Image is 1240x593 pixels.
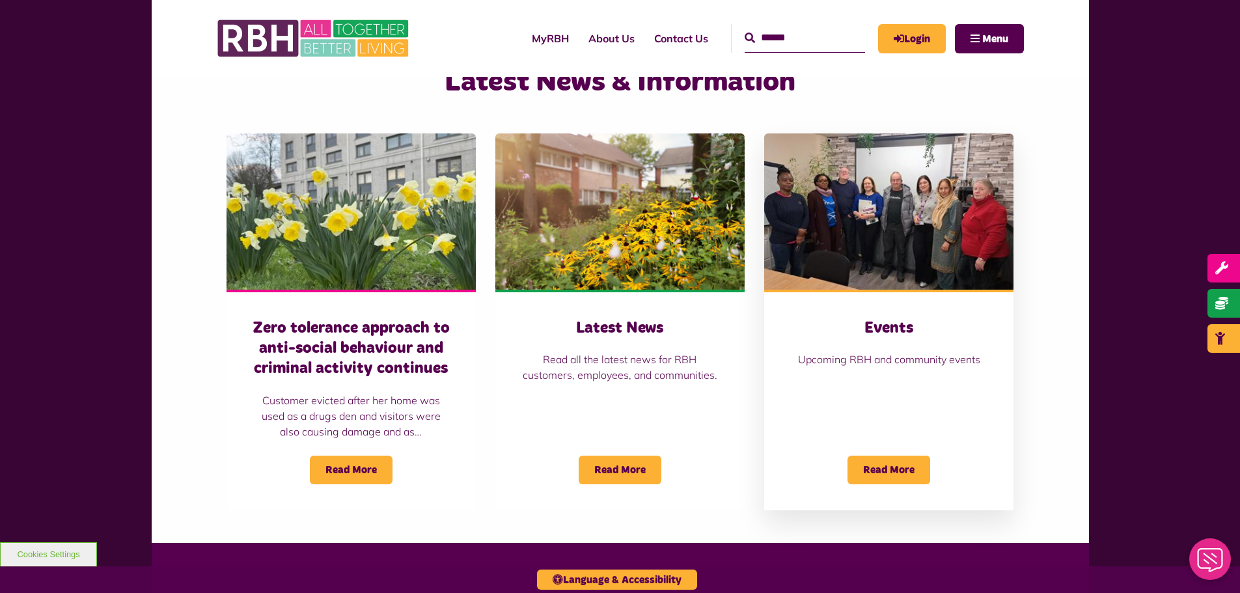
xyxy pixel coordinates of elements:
button: Language & Accessibility [537,570,697,590]
a: Contact Us [644,21,718,56]
span: Menu [982,34,1008,44]
img: Freehold [227,133,476,290]
input: Search [745,24,865,52]
img: RBH [217,13,412,64]
a: Zero tolerance approach to anti-social behaviour and criminal activity continues Customer evicted... [227,133,476,510]
img: SAZ MEDIA RBH HOUSING4 [495,133,745,290]
span: Read More [310,456,393,484]
p: Upcoming RBH and community events [790,352,987,367]
a: MyRBH [522,21,579,56]
iframe: Netcall Web Assistant for live chat [1181,534,1240,593]
a: Latest News Read all the latest news for RBH customers, employees, and communities. Read More [495,133,745,510]
a: MyRBH [878,24,946,53]
img: Group photo of customers and colleagues at Spotland Community Centre [764,133,1013,290]
button: Navigation [955,24,1024,53]
h3: Zero tolerance approach to anti-social behaviour and criminal activity continues [253,318,450,379]
a: Events Upcoming RBH and community events Read More [764,133,1013,510]
span: Read More [579,456,661,484]
p: Read all the latest news for RBH customers, employees, and communities. [521,352,719,383]
h2: Latest News & Information [351,64,889,101]
h3: Latest News [521,318,719,338]
span: Read More [847,456,930,484]
p: Customer evicted after her home was used as a drugs den and visitors were also causing damage and... [253,393,450,439]
h3: Events [790,318,987,338]
a: About Us [579,21,644,56]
